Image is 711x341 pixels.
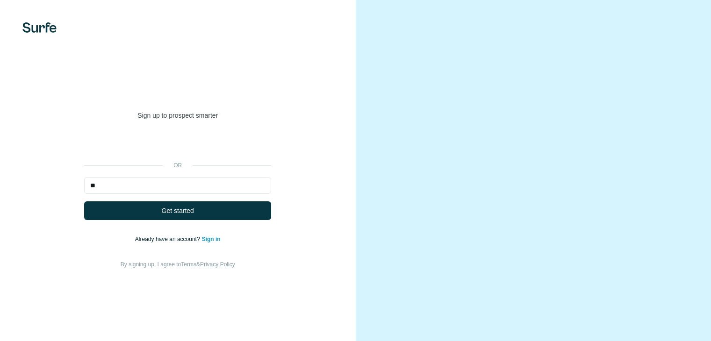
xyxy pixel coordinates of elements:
h1: Welcome to [GEOGRAPHIC_DATA] [84,71,271,109]
p: Sign up to prospect smarter [84,111,271,120]
img: Surfe's logo [22,22,57,33]
span: Get started [162,206,194,215]
a: Terms [181,261,196,268]
a: Privacy Policy [200,261,235,268]
a: Sign in [202,236,221,242]
iframe: Sign in with Google Button [79,134,276,155]
span: By signing up, I agree to & [121,261,235,268]
p: or [163,161,193,170]
span: Already have an account? [135,236,202,242]
button: Get started [84,201,271,220]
